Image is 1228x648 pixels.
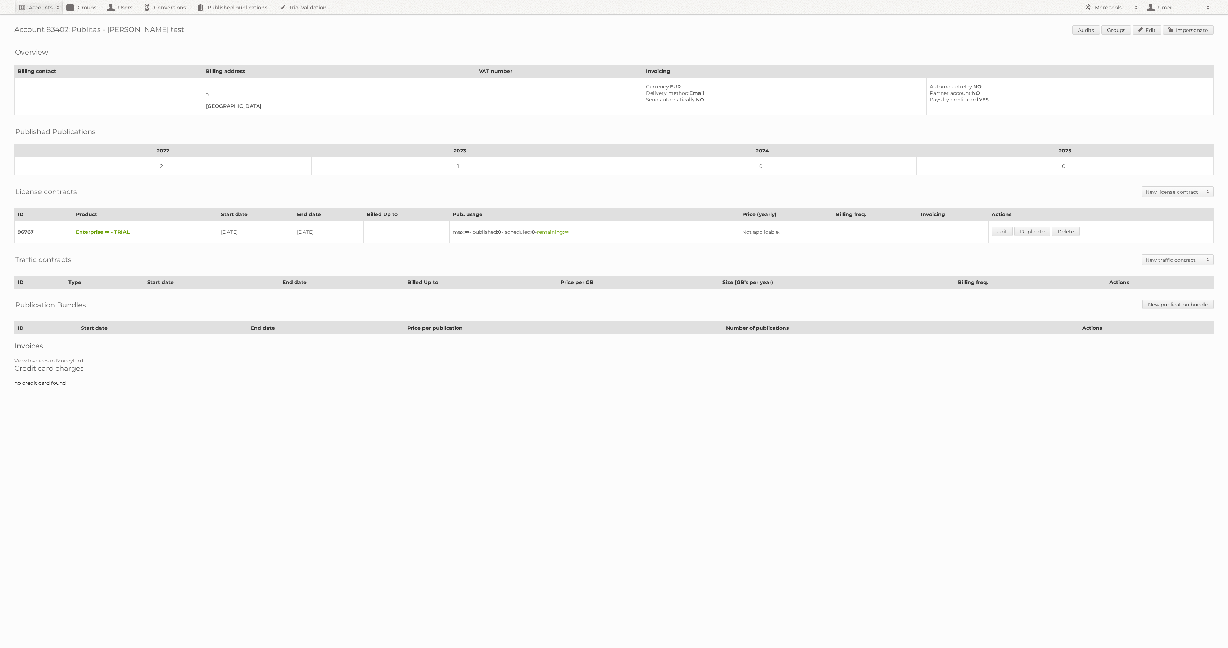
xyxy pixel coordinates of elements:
h2: New license contract [1146,188,1202,196]
th: ID [15,276,65,289]
div: YES [930,96,1207,103]
th: Invoicing [917,208,988,221]
a: Groups [1101,25,1131,35]
div: NO [930,90,1207,96]
th: Billing freq. [955,276,1106,289]
span: Delivery method: [646,90,689,96]
th: ID [15,208,73,221]
h2: More tools [1095,4,1131,11]
th: Actions [1106,276,1214,289]
h2: Overview [15,47,48,58]
div: –, [206,83,470,90]
span: Toggle [1202,187,1213,197]
h2: Credit card charges [14,364,1214,373]
th: Start date [144,276,279,289]
h2: Invoices [14,342,1214,350]
div: –, [206,96,470,103]
h2: Umer [1156,4,1203,11]
td: Enterprise ∞ - TRIAL [73,221,218,243]
span: Pays by credit card: [930,96,979,103]
th: End date [248,322,404,334]
th: ID [15,322,78,334]
h2: Publication Bundles [15,300,86,310]
th: Billing address [203,65,476,78]
th: Billed Up to [404,276,558,289]
th: End date [294,208,364,221]
td: [DATE] [294,221,364,243]
td: 1 [311,157,608,175]
strong: 0 [498,229,502,235]
span: Currency: [646,83,670,90]
h2: Accounts [29,4,53,11]
th: Pub. usage [449,208,739,221]
h2: Published Publications [15,126,96,137]
th: Actions [988,208,1213,221]
a: edit [992,227,1013,236]
a: Duplicate [1014,227,1050,236]
a: Audits [1072,25,1100,35]
span: Send automatically: [646,96,696,103]
th: Price (yearly) [739,208,833,221]
td: Not applicable. [739,221,988,243]
th: 2024 [608,145,916,157]
div: Email [646,90,921,96]
a: New publication bundle [1142,300,1214,309]
span: Toggle [1202,255,1213,265]
td: 2 [15,157,312,175]
th: Invoicing [643,65,1214,78]
th: Price per GB [557,276,720,289]
th: Billed Up to [364,208,449,221]
th: Price per publication [404,322,723,334]
th: Start date [78,322,248,334]
th: Size (GB's per year) [720,276,955,289]
td: – [476,78,643,115]
a: Delete [1052,227,1080,236]
a: Impersonate [1163,25,1214,35]
div: NO [646,96,921,103]
th: 2025 [917,145,1214,157]
th: End date [279,276,404,289]
th: Start date [218,208,294,221]
span: Automated retry: [930,83,973,90]
strong: 0 [531,229,535,235]
div: EUR [646,83,921,90]
th: Number of publications [723,322,1079,334]
h2: License contracts [15,186,77,197]
a: Edit [1133,25,1161,35]
th: Product [73,208,218,221]
td: 0 [917,157,1214,175]
strong: ∞ [564,229,569,235]
th: Billing contact [15,65,203,78]
h2: Traffic contracts [15,254,72,265]
span: Partner account: [930,90,972,96]
a: New traffic contract [1142,255,1213,265]
div: NO [930,83,1207,90]
th: 2023 [311,145,608,157]
th: Actions [1079,322,1213,334]
th: 2022 [15,145,312,157]
h1: Account 83402: Publitas - [PERSON_NAME] test [14,25,1214,36]
h2: New traffic contract [1146,256,1202,264]
td: max: - published: - scheduled: - [449,221,739,243]
th: Type [65,276,144,289]
span: remaining: [537,229,569,235]
th: VAT number [476,65,643,78]
td: [DATE] [218,221,294,243]
td: 0 [608,157,916,175]
div: –, [206,90,470,96]
strong: ∞ [465,229,469,235]
th: Billing freq. [833,208,917,221]
div: [GEOGRAPHIC_DATA] [206,103,470,109]
td: 96767 [15,221,73,243]
a: View Invoices in Moneybird [14,357,83,364]
a: New license contract [1142,187,1213,197]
